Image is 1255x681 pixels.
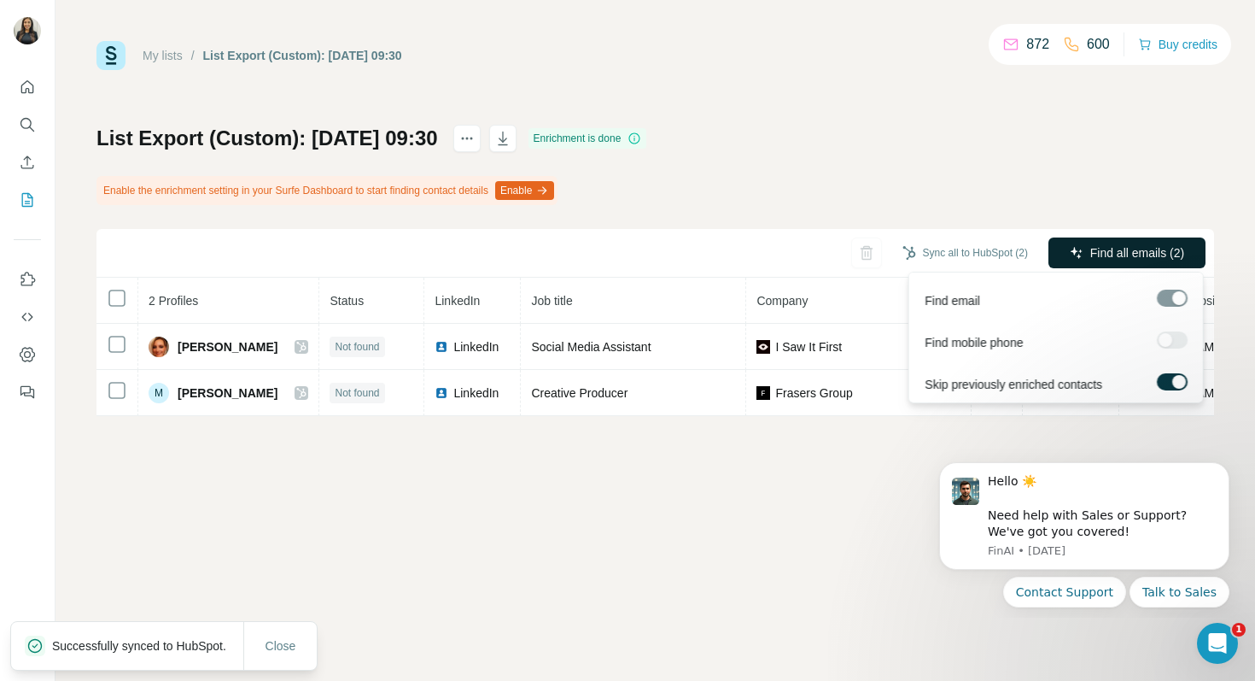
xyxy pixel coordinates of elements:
[178,385,277,402] span: [PERSON_NAME]
[96,41,125,70] img: Surfe Logo
[1138,32,1217,56] button: Buy credits
[52,637,240,655] p: Successfully synced to HubSpot.
[528,128,647,149] div: Enrichment is done
[756,294,808,308] span: Company
[914,447,1255,618] iframe: Intercom notifications message
[775,338,842,355] span: I Saw It First
[178,338,277,355] span: [PERSON_NAME]
[435,386,448,400] img: LinkedIn logo
[531,294,572,308] span: Job title
[1197,623,1238,664] iframe: Intercom live chat
[925,292,980,309] span: Find email
[14,302,41,332] button: Use Surfe API
[14,109,41,140] button: Search
[143,49,183,62] a: My lists
[1232,623,1246,637] span: 1
[203,47,402,64] div: List Export (Custom): [DATE] 09:30
[1026,34,1049,55] p: 872
[925,376,1102,393] span: Skip previously enriched contacts
[149,337,169,357] img: Avatar
[335,385,379,401] span: Not found
[191,47,195,64] li: /
[96,125,438,152] h1: List Export (Custom): [DATE] 09:30
[756,340,770,354] img: company-logo
[14,185,41,215] button: My lists
[453,385,499,402] span: LinkedIn
[14,339,41,370] button: Dashboard
[453,338,499,355] span: LinkedIn
[1048,238,1205,268] button: Find all emails (2)
[531,340,651,354] span: Social Media Assistant
[775,385,852,402] span: Frasers Group
[531,386,627,400] span: Creative Producer
[14,72,41,103] button: Quick start
[149,294,198,308] span: 2 Profiles
[1087,34,1110,55] p: 600
[453,125,481,152] button: actions
[495,181,554,200] button: Enable
[254,631,308,661] button: Close
[14,17,41,44] img: Avatar
[890,240,1040,266] button: Sync all to HubSpot (2)
[756,386,770,400] img: company-logo
[335,339,379,355] span: Not found
[149,383,169,403] div: M
[330,294,364,308] span: Status
[14,264,41,295] button: Use Surfe on LinkedIn
[435,340,448,354] img: LinkedIn logo
[266,637,296,655] span: Close
[14,147,41,178] button: Enrich CSV
[14,377,41,408] button: Feedback
[925,334,1023,351] span: Find mobile phone
[1090,244,1184,261] span: Find all emails (2)
[96,176,557,205] div: Enable the enrichment setting in your Surfe Dashboard to start finding contact details
[435,294,480,308] span: LinkedIn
